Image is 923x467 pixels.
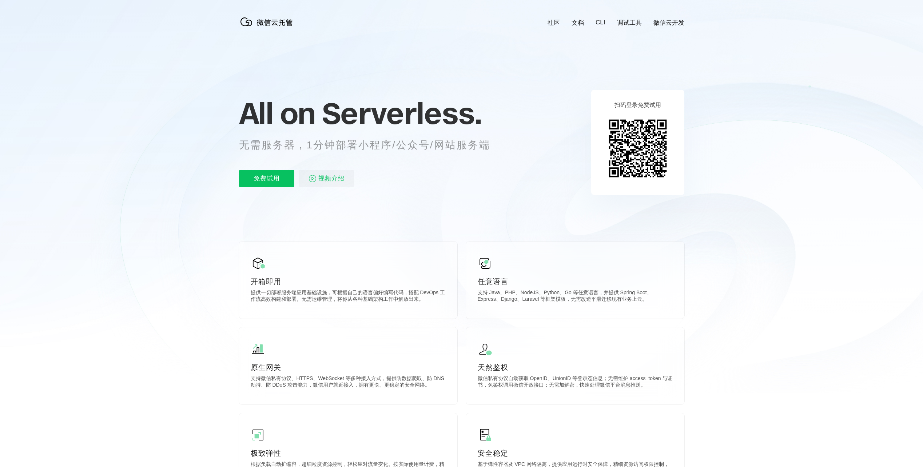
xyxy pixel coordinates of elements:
[251,290,446,304] p: 提供一切部署服务端应用基础设施，可根据自己的语言偏好编写代码，搭配 DevOps 工作流高效构建和部署。无需运维管理，将你从各种基础架构工作中解放出来。
[478,290,673,304] p: 支持 Java、PHP、NodeJS、Python、Go 等任意语言，并提供 Spring Boot、Express、Django、Laravel 等框架模板，无需改造平滑迁移现有业务上云。
[548,19,560,27] a: 社区
[478,276,673,287] p: 任意语言
[478,375,673,390] p: 微信私有协议自动获取 OpenID、UnionID 等登录态信息；无需维护 access_token 与证书，免鉴权调用微信开放接口；无需加解密，快速处理微信平台消息推送。
[239,138,504,152] p: 无需服务器，1分钟部署小程序/公众号/网站服务端
[251,375,446,390] p: 支持微信私有协议、HTTPS、WebSocket 等多种接入方式，提供防数据爬取、防 DNS 劫持、防 DDoS 攻击能力，微信用户就近接入，拥有更快、更稳定的安全网络。
[617,19,642,27] a: 调试工具
[572,19,584,27] a: 文档
[239,170,294,187] p: 免费试用
[239,95,315,131] span: All on
[239,24,297,30] a: 微信云托管
[596,19,605,26] a: CLI
[308,174,317,183] img: video_play.svg
[318,170,345,187] span: 视频介绍
[239,15,297,29] img: 微信云托管
[251,448,446,458] p: 极致弹性
[322,95,482,131] span: Serverless.
[251,362,446,372] p: 原生网关
[478,362,673,372] p: 天然鉴权
[251,276,446,287] p: 开箱即用
[653,19,684,27] a: 微信云开发
[478,448,673,458] p: 安全稳定
[614,101,661,109] p: 扫码登录免费试用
